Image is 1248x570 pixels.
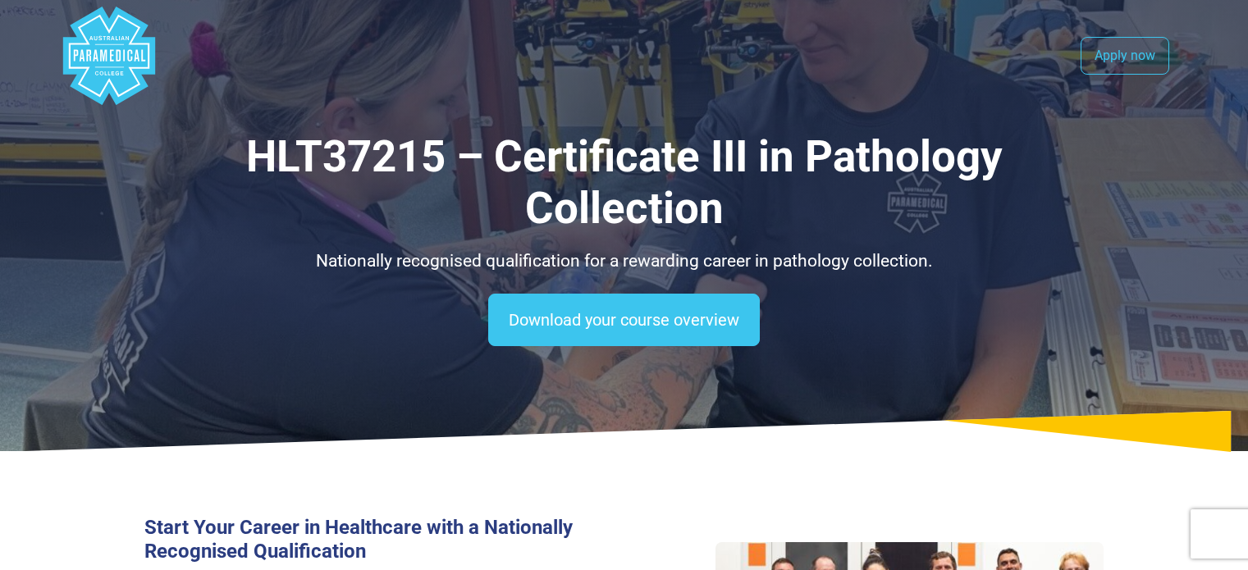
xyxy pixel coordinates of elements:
[488,294,760,346] a: Download your course overview
[60,7,158,105] div: Australian Paramedical College
[1081,37,1169,75] a: Apply now
[144,249,1104,275] p: Nationally recognised qualification for a rewarding career in pathology collection.
[144,131,1104,235] h1: HLT37215 – Certificate III in Pathology Collection
[144,516,615,563] h3: Start Your Career in Healthcare with a Nationally Recognised Qualification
